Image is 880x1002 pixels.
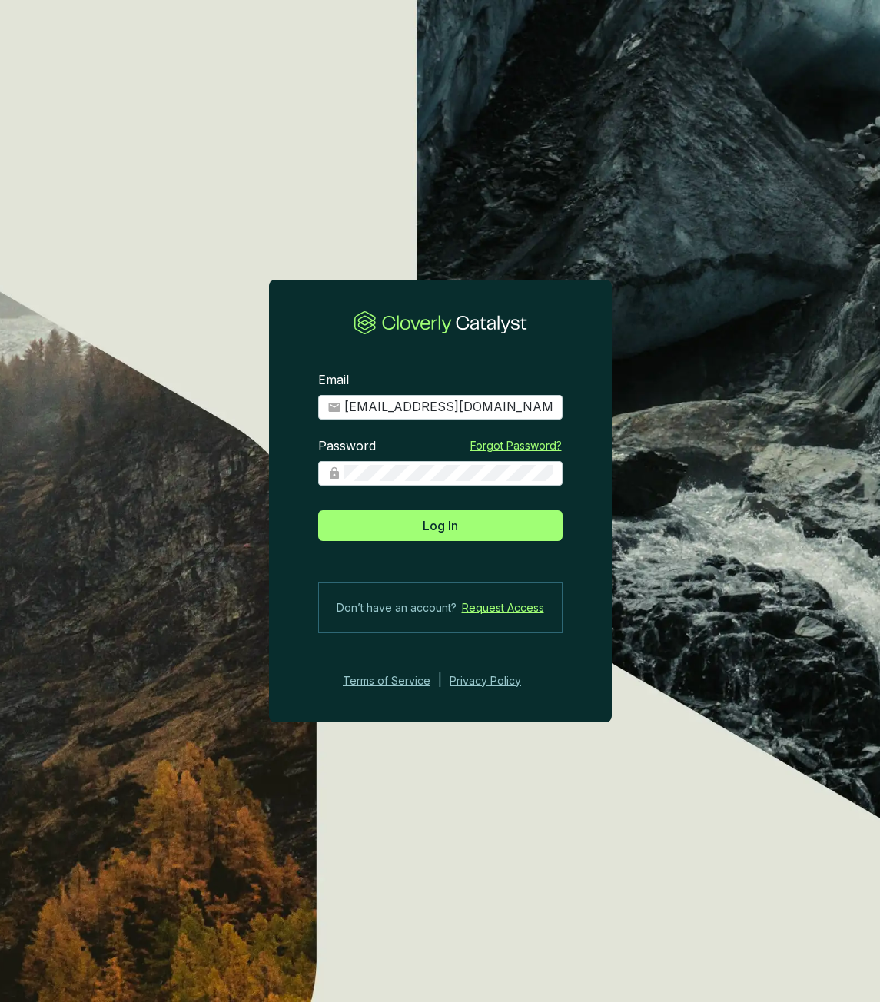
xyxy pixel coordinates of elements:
[423,516,458,535] span: Log In
[470,438,562,453] a: Forgot Password?
[344,399,553,416] input: Email
[438,672,442,690] div: |
[450,672,542,690] a: Privacy Policy
[318,510,563,541] button: Log In
[337,599,457,617] span: Don’t have an account?
[344,465,553,482] input: Password
[338,672,430,690] a: Terms of Service
[318,372,349,389] label: Email
[462,599,544,617] a: Request Access
[318,438,376,455] label: Password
